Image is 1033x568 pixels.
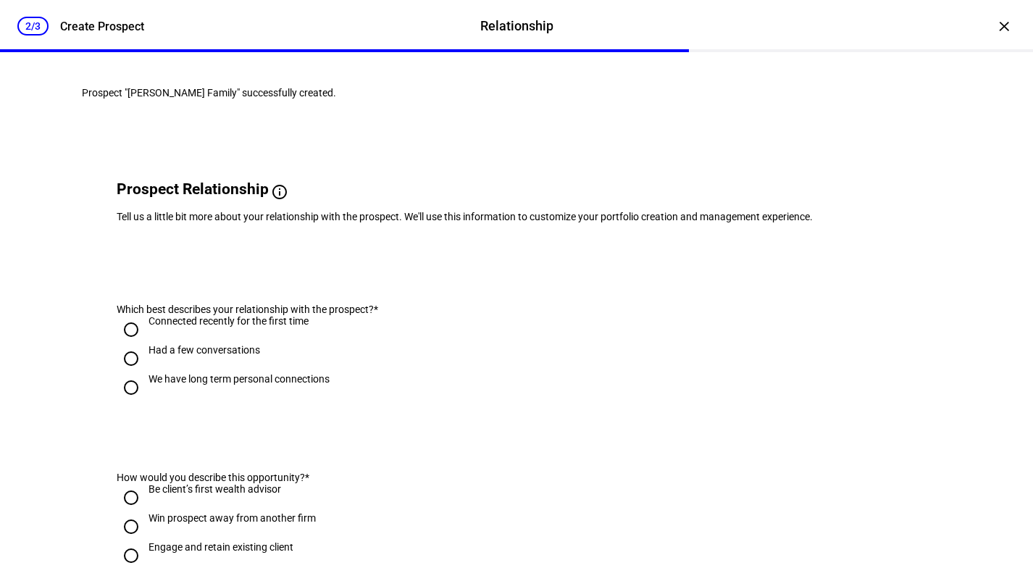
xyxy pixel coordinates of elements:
[117,211,916,222] div: Tell us a little bit more about your relationship with the prospect. We'll use this information t...
[149,315,309,327] div: Connected recently for the first time
[480,17,553,35] div: Relationship
[149,512,316,524] div: Win prospect away from another firm
[82,87,951,99] div: Prospect "[PERSON_NAME] Family" successfully created.
[117,304,374,315] span: Which best describes your relationship with the prospect?
[271,183,288,201] mat-icon: info
[149,373,330,385] div: We have long term personal connections
[149,483,281,495] div: Be client’s first wealth advisor
[17,17,49,35] div: 2/3
[149,344,260,356] div: Had a few conversations
[60,20,144,33] div: Create Prospect
[992,14,1016,38] div: ×
[149,541,293,553] div: Engage and retain existing client
[117,180,269,198] span: Prospect Relationship
[288,183,379,201] span: Why we ask
[117,472,305,483] span: How would you describe this opportunity?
